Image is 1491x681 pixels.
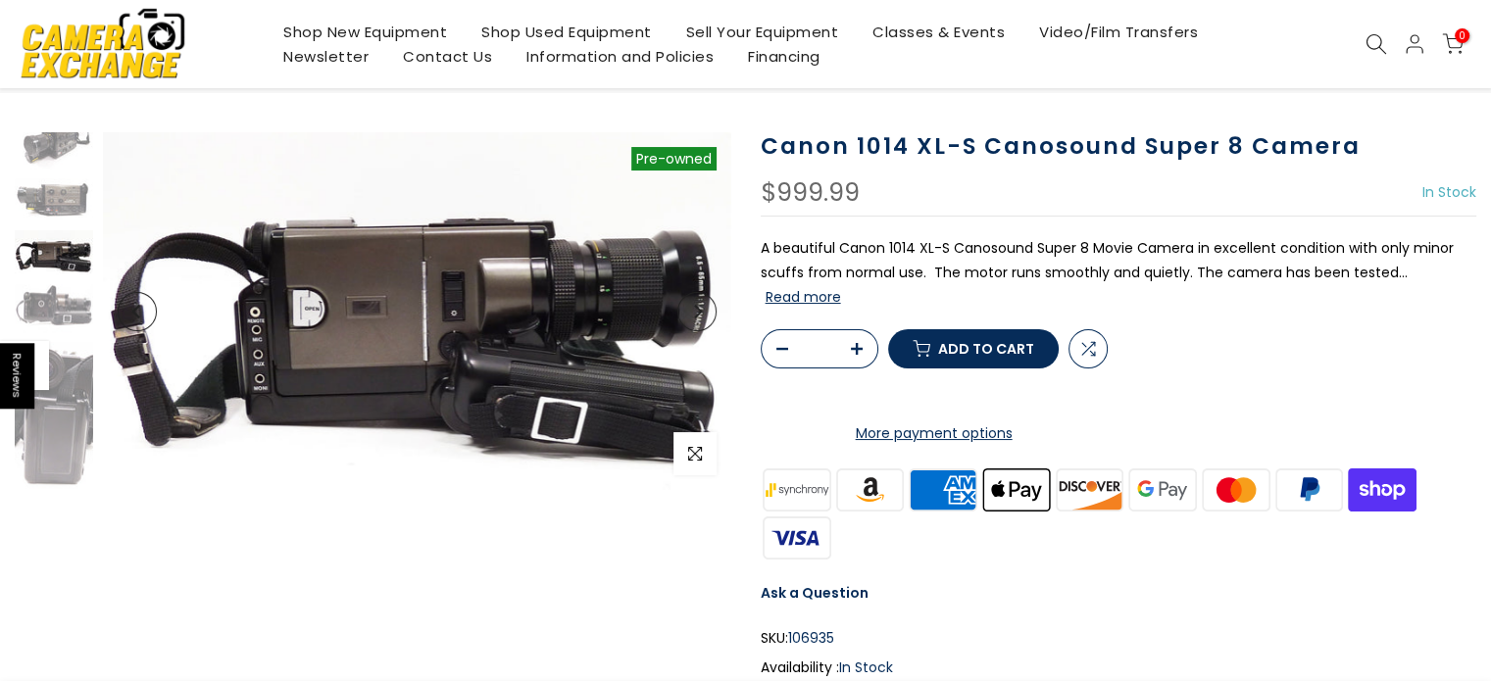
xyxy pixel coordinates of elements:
img: american express [907,465,980,513]
h1: Canon 1014 XL-S Canosound Super 8 Camera [761,132,1477,161]
button: Next [677,292,717,331]
a: Newsletter [267,44,386,69]
a: Contact Us [386,44,510,69]
img: Canon 1014 XL-S Canosound Super 8 Camera Movie Cameras and Accessories Canon 106935 [15,230,93,275]
img: Canon 1014 XL-S Canosound Super 8 Camera Movie Cameras and Accessories Canon 106935 [15,284,93,331]
a: Sell Your Equipment [669,20,856,44]
div: SKU: [761,626,1477,651]
img: master [1199,465,1272,513]
img: paypal [1272,465,1346,513]
a: Shop New Equipment [267,20,465,44]
span: 0 [1455,28,1469,43]
img: google pay [1126,465,1200,513]
img: synchrony [761,465,834,513]
img: shopify pay [1346,465,1419,513]
span: In Stock [1422,182,1476,202]
a: Ask a Question [761,583,869,603]
img: amazon payments [833,465,907,513]
img: Canon 1014 XL-S Canosound Super 8 Camera Movie Cameras and Accessories Canon 106935 [103,132,731,490]
img: apple pay [979,465,1053,513]
img: Canon 1014 XL-S Canosound Super 8 Camera Movie Cameras and Accessories Canon 106935 [15,342,93,489]
button: Read more [766,288,841,306]
img: visa [761,513,834,561]
a: Information and Policies [510,44,731,69]
span: In Stock [839,657,893,677]
a: Financing [731,44,838,69]
a: More payment options [761,421,1108,446]
img: discover [1053,465,1126,513]
div: $999.99 [761,180,860,206]
button: Previous [118,292,157,331]
a: 0 [1442,33,1464,55]
div: Availability : [761,656,1477,680]
img: Canon 1014 XL-S Canosound Super 8 Camera Movie Cameras and Accessories Canon 106935 [15,117,93,169]
span: Add to cart [938,342,1034,356]
button: Add to cart [888,329,1059,368]
a: Video/Film Transfers [1022,20,1216,44]
a: Classes & Events [856,20,1022,44]
span: 106935 [788,626,834,651]
img: Canon 1014 XL-S Canosound Super 8 Camera Movie Cameras and Accessories Canon 106935 [15,178,93,220]
a: Shop Used Equipment [465,20,670,44]
p: A beautiful Canon 1014 XL-S Canosound Super 8 Movie Camera in excellent condition with only minor... [761,236,1477,311]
